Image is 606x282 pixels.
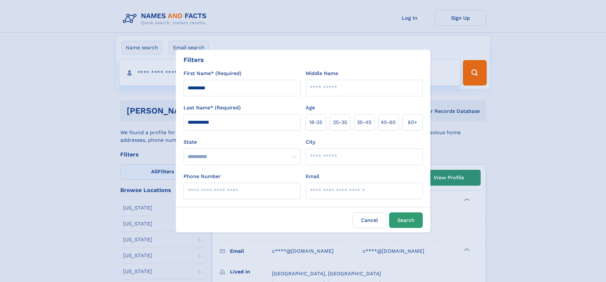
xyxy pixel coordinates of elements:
div: Filters [184,55,204,65]
label: Cancel [353,212,387,228]
label: First Name* (Required) [184,70,241,77]
span: 18‑25 [309,119,322,126]
span: 25‑35 [333,119,347,126]
button: Search [389,212,423,228]
label: Last Name* (Required) [184,104,241,112]
label: Middle Name [306,70,338,77]
span: 35‑45 [357,119,371,126]
label: State [184,138,301,146]
label: City [306,138,315,146]
label: Email [306,173,319,180]
span: 60+ [408,119,417,126]
span: 45‑60 [381,119,396,126]
label: Phone Number [184,173,221,180]
label: Age [306,104,315,112]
